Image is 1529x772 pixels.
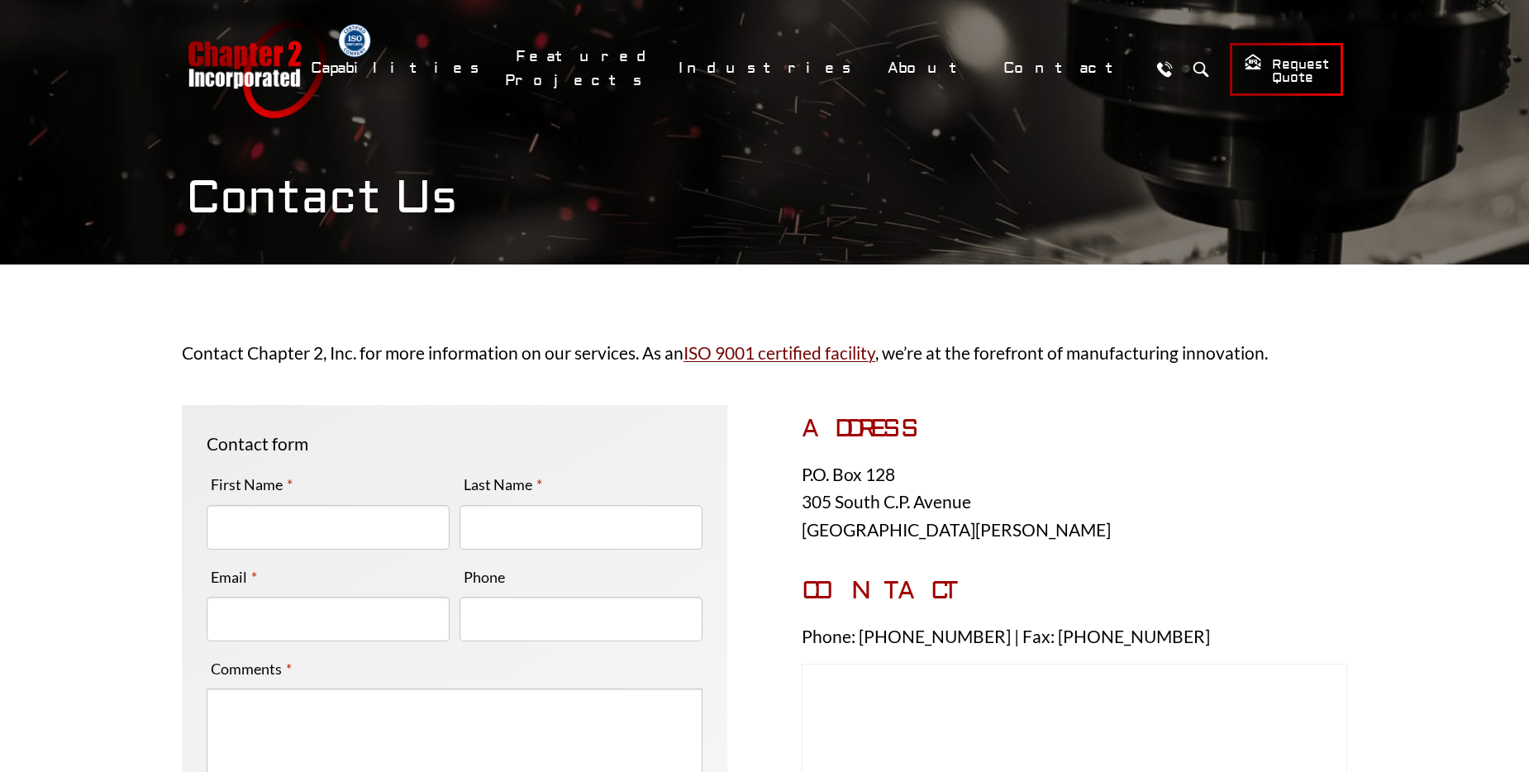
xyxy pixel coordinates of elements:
[300,50,497,86] a: Capabilities
[802,622,1347,650] p: Phone: [PHONE_NUMBER] | Fax: [PHONE_NUMBER]
[207,471,297,498] label: First Name
[186,170,1343,226] h1: Contact Us
[802,414,1347,444] h3: ADDRESS
[802,576,1347,606] h3: CONTACT
[684,342,875,363] a: ISO 9001 certified facility
[186,20,326,118] a: Chapter 2 Incorporated
[668,50,869,86] a: Industries
[1149,54,1179,84] a: Call Us
[505,39,660,98] a: Featured Projects
[1230,43,1343,96] a: Request Quote
[877,50,984,86] a: About
[1185,54,1216,84] button: Search
[207,430,703,458] p: Contact form
[460,564,509,590] label: Phone
[182,339,1347,367] p: Contact Chapter 2, Inc. for more information on our services. As an , we’re at the forefront of m...
[1244,53,1329,87] span: Request Quote
[207,655,296,682] label: Comments
[802,460,1347,544] p: P.O. Box 128 305 South C.P. Avenue [GEOGRAPHIC_DATA][PERSON_NAME]
[460,471,546,498] label: Last Name
[993,50,1141,86] a: Contact
[207,564,261,590] label: Email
